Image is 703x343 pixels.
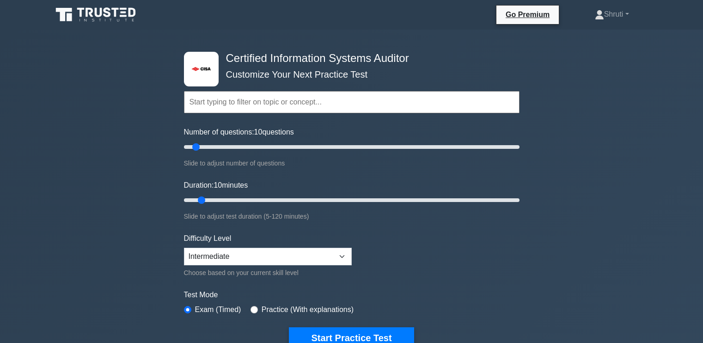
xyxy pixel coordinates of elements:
[222,52,474,65] h4: Certified Information Systems Auditor
[573,5,651,24] a: Shruti
[184,91,520,113] input: Start typing to filter on topic or concept...
[184,180,248,191] label: Duration: minutes
[184,233,232,244] label: Difficulty Level
[184,211,520,222] div: Slide to adjust test duration (5-120 minutes)
[184,267,352,278] div: Choose based on your current skill level
[500,9,555,20] a: Go Premium
[195,304,241,315] label: Exam (Timed)
[254,128,263,136] span: 10
[262,304,354,315] label: Practice (With explanations)
[214,181,222,189] span: 10
[184,127,294,138] label: Number of questions: questions
[184,158,520,169] div: Slide to adjust number of questions
[184,289,520,300] label: Test Mode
